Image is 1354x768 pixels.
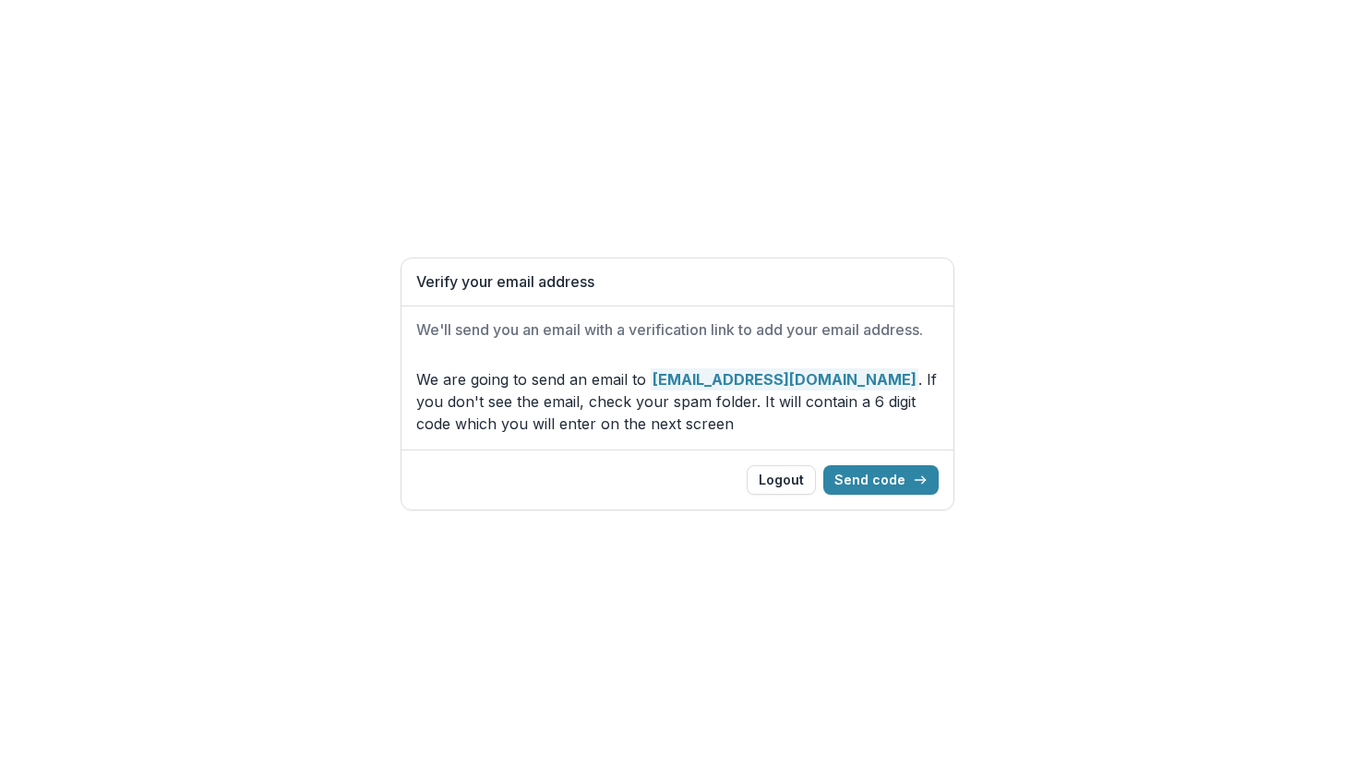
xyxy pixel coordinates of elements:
button: Logout [747,465,816,495]
button: Send code [823,465,939,495]
h2: We'll send you an email with a verification link to add your email address. [416,321,939,339]
strong: [EMAIL_ADDRESS][DOMAIN_NAME] [651,368,918,390]
p: We are going to send an email to . If you don't see the email, check your spam folder. It will co... [416,368,939,435]
h1: Verify your email address [416,273,939,291]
